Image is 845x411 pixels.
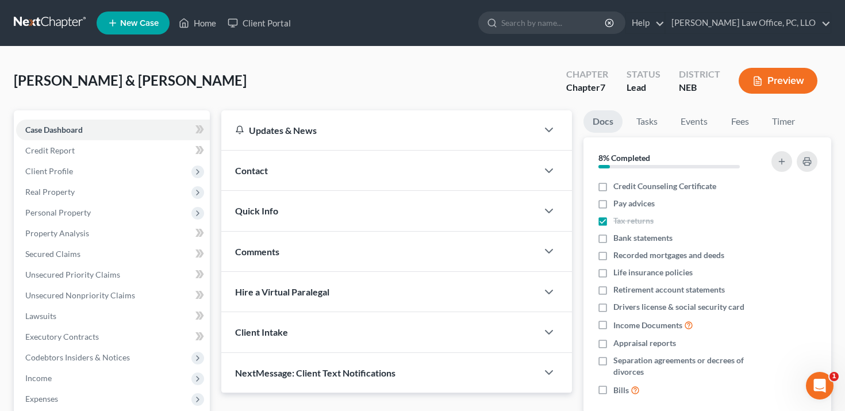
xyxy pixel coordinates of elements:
a: Fees [721,110,758,133]
a: Events [671,110,717,133]
span: 7 [600,82,605,93]
span: Retirement account statements [613,284,725,295]
span: Credit Report [25,145,75,155]
span: Executory Contracts [25,332,99,341]
span: Secured Claims [25,249,80,259]
span: Lawsuits [25,311,56,321]
a: Executory Contracts [16,327,210,347]
span: Appraisal reports [613,337,676,349]
span: Client Intake [235,327,288,337]
div: Updates & News [235,124,524,136]
span: [PERSON_NAME] & [PERSON_NAME] [14,72,247,89]
div: District [679,68,720,81]
span: Real Property [25,187,75,197]
a: Secured Claims [16,244,210,264]
a: Property Analysis [16,223,210,244]
span: Quick Info [235,205,278,216]
span: Income Documents [613,320,682,331]
a: Docs [583,110,623,133]
a: Case Dashboard [16,120,210,140]
span: Personal Property [25,208,91,217]
a: Home [173,13,222,33]
a: [PERSON_NAME] Law Office, PC, LLO [666,13,831,33]
span: Drivers license & social security card [613,301,744,313]
span: Income [25,373,52,383]
span: NextMessage: Client Text Notifications [235,367,395,378]
iframe: Intercom live chat [806,372,834,400]
span: Unsecured Priority Claims [25,270,120,279]
span: Bills [613,385,629,396]
span: Client Profile [25,166,73,176]
span: Case Dashboard [25,125,83,135]
span: Pay advices [613,198,655,209]
span: Credit Counseling Certificate [613,180,716,192]
span: Codebtors Insiders & Notices [25,352,130,362]
span: Property Analysis [25,228,89,238]
a: Unsecured Priority Claims [16,264,210,285]
span: Bank statements [613,232,673,244]
div: Chapter [566,68,608,81]
span: 1 [829,372,839,381]
span: Tax returns [613,215,654,226]
a: Help [626,13,665,33]
span: New Case [120,19,159,28]
span: Separation agreements or decrees of divorces [613,355,759,378]
strong: 8% Completed [598,153,650,163]
div: Lead [627,81,660,94]
div: Chapter [566,81,608,94]
div: Status [627,68,660,81]
a: Lawsuits [16,306,210,327]
span: Comments [235,246,279,257]
span: Hire a Virtual Paralegal [235,286,329,297]
a: Unsecured Nonpriority Claims [16,285,210,306]
input: Search by name... [501,12,606,33]
a: Client Portal [222,13,297,33]
span: Recorded mortgages and deeds [613,249,724,261]
a: Credit Report [16,140,210,161]
a: Timer [763,110,804,133]
span: Unsecured Nonpriority Claims [25,290,135,300]
div: NEB [679,81,720,94]
a: Tasks [627,110,667,133]
span: Contact [235,165,268,176]
span: Expenses [25,394,58,404]
button: Preview [739,68,817,94]
span: Life insurance policies [613,267,693,278]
